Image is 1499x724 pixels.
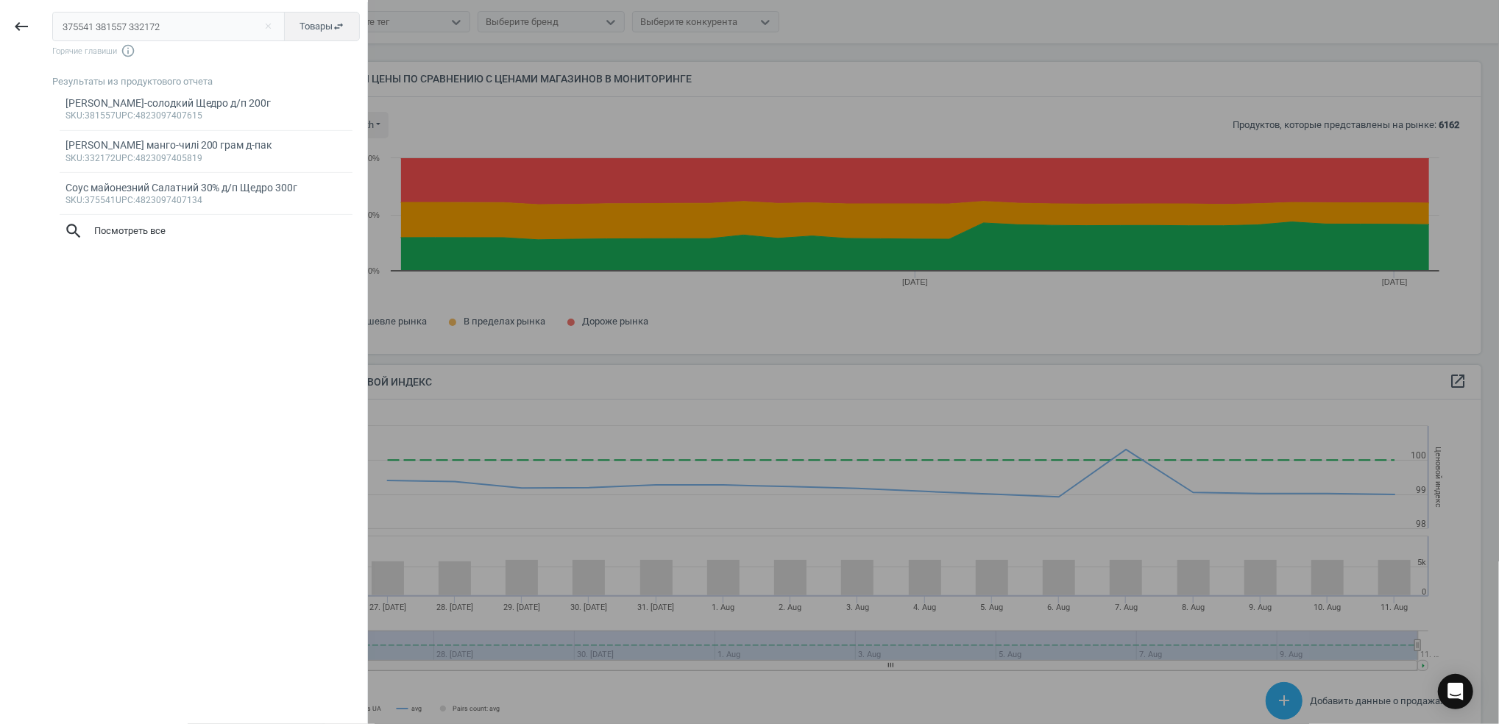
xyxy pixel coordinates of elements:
[13,18,30,35] i: keyboard_backspace
[116,153,133,163] span: upc
[300,20,344,33] span: Товары
[116,110,133,121] span: upc
[1438,674,1473,709] div: Open Intercom Messenger
[65,153,347,165] div: :332172 :4823097405819
[65,138,347,152] div: [PERSON_NAME] манго-чилі 200 грам д-пак
[65,96,347,110] div: [PERSON_NAME]-солодкий Щедро д/п 200г
[65,110,347,122] div: :381557 :4823097407615
[333,21,344,32] i: swap_horiz
[121,43,135,58] i: info_outline
[52,215,360,247] button: searchПосмотреть все
[4,10,38,44] button: keyboard_backspace
[64,221,83,241] i: search
[116,195,133,205] span: upc
[52,43,360,58] span: Горячие главиши
[65,110,82,121] span: sku
[65,153,82,163] span: sku
[65,181,347,195] div: Соус майонезний Салатний 30% д/п Щедро 300г
[64,221,348,241] span: Посмотреть все
[65,195,347,207] div: :375541 :4823097407134
[257,20,279,33] button: Close
[284,12,360,41] button: Товарыswap_horiz
[52,75,367,88] div: Результаты из продуктового отчета
[65,195,82,205] span: sku
[52,12,286,41] input: Введите артикул или название продукта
